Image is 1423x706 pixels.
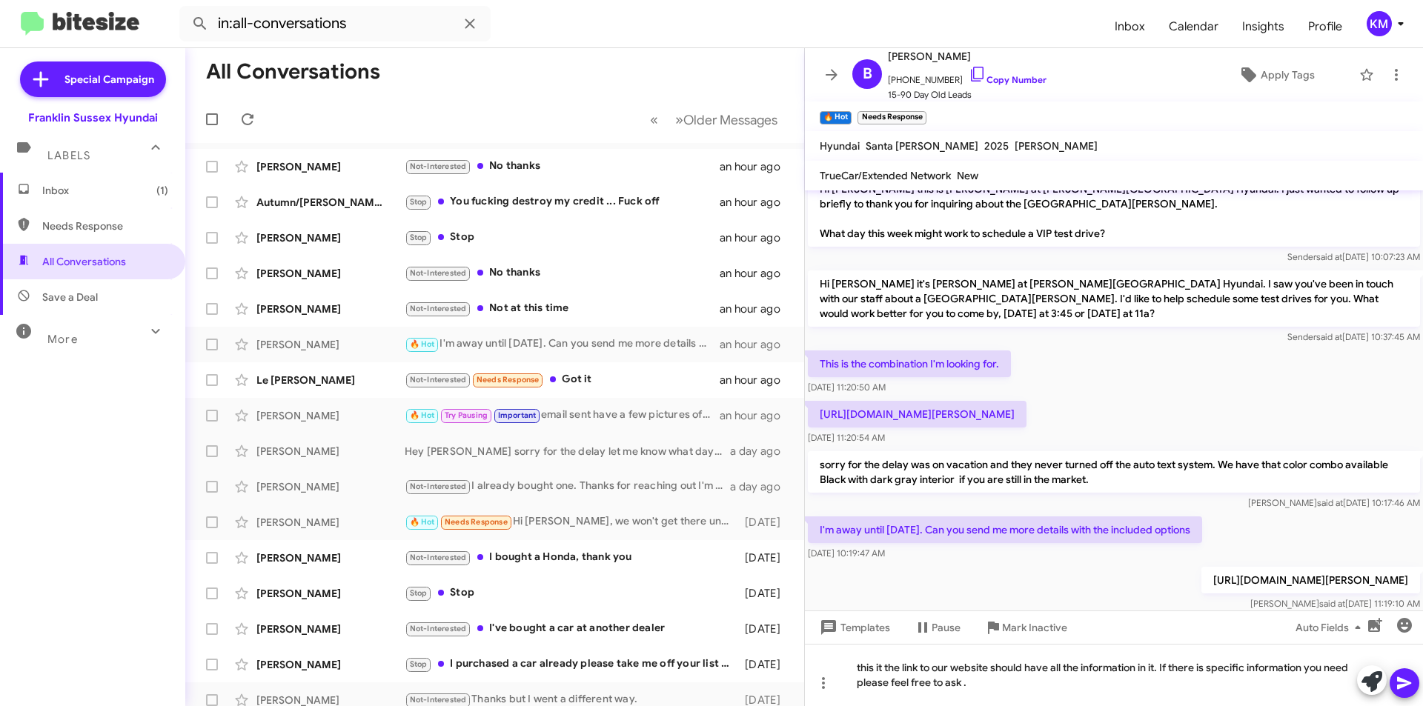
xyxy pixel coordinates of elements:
[410,659,428,669] span: Stop
[737,622,792,636] div: [DATE]
[1002,614,1067,641] span: Mark Inactive
[42,219,168,233] span: Needs Response
[1284,614,1379,641] button: Auto Fields
[410,588,428,598] span: Stop
[1316,251,1342,262] span: said at
[410,482,467,491] span: Not-Interested
[42,290,98,304] span: Save a Deal
[808,547,885,559] span: [DATE] 10:19:47 AM
[64,72,154,87] span: Special Campaign
[808,516,1202,543] p: I'm away until [DATE]. Can you send me more details with the included options
[405,336,720,353] div: I'm away until [DATE]. Can you send me more details with the included options
[256,586,405,601] div: [PERSON_NAME]
[405,264,720,282] div: No thanks
[1317,497,1343,508] span: said at
[737,515,792,530] div: [DATE]
[969,74,1046,85] a: Copy Number
[1319,598,1345,609] span: said at
[445,517,508,527] span: Needs Response
[410,410,435,420] span: 🔥 Hot
[28,110,158,125] div: Franklin Sussex Hyundai
[808,270,1420,327] p: Hi [PERSON_NAME] it's [PERSON_NAME] at [PERSON_NAME][GEOGRAPHIC_DATA] Hyundai. I saw you've been ...
[1250,598,1420,609] span: [PERSON_NAME] [DATE] 11:19:10 AM
[405,371,720,388] div: Got it
[808,401,1026,427] p: [URL][DOMAIN_NAME][PERSON_NAME]
[410,339,435,349] span: 🔥 Hot
[256,373,405,387] div: Le [PERSON_NAME]
[256,195,405,210] div: Autumn/[PERSON_NAME]
[808,350,1011,377] p: This is the combination I'm looking for.
[410,375,467,384] span: Not-Interested
[256,515,405,530] div: [PERSON_NAME]
[410,517,435,527] span: 🔥 Hot
[405,656,737,673] div: I purchased a car already please take me off your list please
[866,139,978,153] span: Santa [PERSON_NAME]
[650,110,658,129] span: «
[1287,331,1420,342] span: Sender [DATE] 10:37:45 AM
[808,176,1420,247] p: Hi [PERSON_NAME] this is [PERSON_NAME] at [PERSON_NAME][GEOGRAPHIC_DATA] Hyundai. I just wanted t...
[820,139,860,153] span: Hyundai
[410,624,467,633] span: Not-Interested
[256,159,405,174] div: [PERSON_NAME]
[1201,567,1420,593] p: [URL][DOMAIN_NAME][PERSON_NAME]
[666,104,786,135] button: Next
[1367,11,1392,36] div: KM
[405,444,730,459] div: Hey [PERSON_NAME] sorry for the delay let me know what day you can make it in so we can go over o...
[405,158,720,175] div: No thanks
[1248,497,1420,508] span: [PERSON_NAME] [DATE] 10:17:46 AM
[42,254,126,269] span: All Conversations
[957,169,978,182] span: New
[984,139,1009,153] span: 2025
[47,333,78,346] span: More
[730,444,792,459] div: a day ago
[737,657,792,672] div: [DATE]
[737,550,792,565] div: [DATE]
[737,586,792,601] div: [DATE]
[820,111,852,124] small: 🔥 Hot
[206,60,380,84] h1: All Conversations
[720,408,792,423] div: an hour ago
[720,337,792,352] div: an hour ago
[863,62,872,86] span: B
[808,451,1420,493] p: sorry for the delay was on vacation and they never turned off the auto text system. We have that ...
[730,479,792,494] div: a day ago
[256,266,405,281] div: [PERSON_NAME]
[20,61,166,97] a: Special Campaign
[405,407,720,424] div: email sent have a few pictures of the tucson plus the back and Styrofoam tray being removed. also...
[405,549,737,566] div: I bought a Honda, thank you
[1157,5,1230,48] a: Calendar
[410,553,467,562] span: Not-Interested
[256,622,405,636] div: [PERSON_NAME]
[808,432,885,443] span: [DATE] 11:20:54 AM
[902,614,972,641] button: Pause
[256,230,405,245] div: [PERSON_NAME]
[477,375,540,384] span: Needs Response
[888,87,1046,102] span: 15-90 Day Old Leads
[179,6,491,41] input: Search
[498,410,537,420] span: Important
[1103,5,1157,48] a: Inbox
[410,268,467,278] span: Not-Interested
[720,302,792,316] div: an hour ago
[1230,5,1296,48] span: Insights
[808,382,886,393] span: [DATE] 11:20:50 AM
[256,408,405,423] div: [PERSON_NAME]
[445,410,488,420] span: Try Pausing
[1316,331,1342,342] span: said at
[820,169,951,182] span: TrueCar/Extended Network
[972,614,1079,641] button: Mark Inactive
[410,695,467,705] span: Not-Interested
[410,304,467,313] span: Not-Interested
[405,300,720,317] div: Not at this time
[642,104,786,135] nav: Page navigation example
[410,161,467,171] span: Not-Interested
[405,193,720,210] div: You fucking destroy my credit ... Fuck off
[1296,5,1354,48] a: Profile
[156,183,168,198] span: (1)
[1354,11,1407,36] button: KM
[405,513,737,530] div: Hi [PERSON_NAME], we won't get there until 2:30 just to give you a heads up
[932,614,961,641] span: Pause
